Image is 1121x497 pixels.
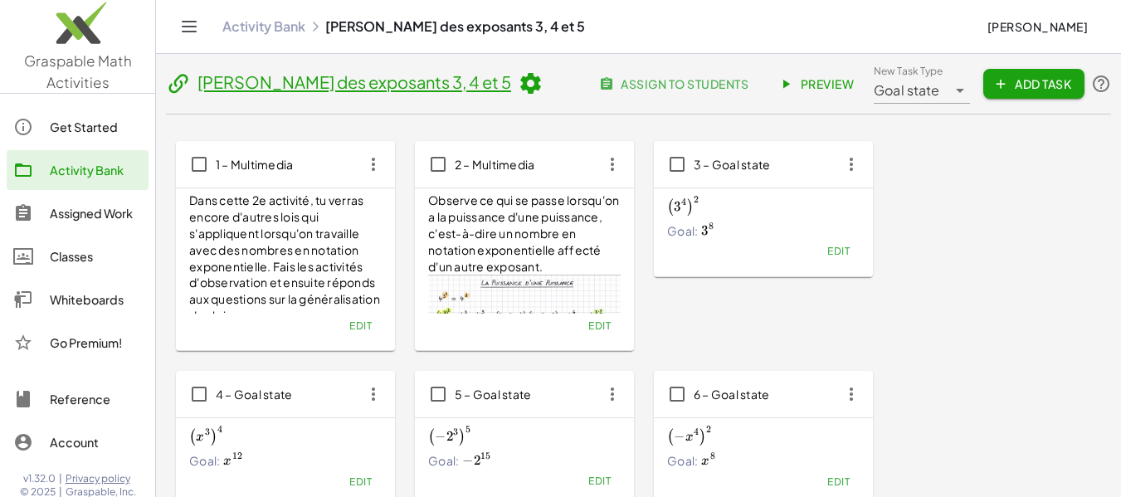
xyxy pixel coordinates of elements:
[428,452,459,469] span: Goal:
[205,426,210,437] span: 3
[817,240,860,263] button: Edit
[189,452,220,470] span: Goal:
[7,280,149,319] a: Whiteboards
[66,472,136,485] a: Privacy policy
[455,157,535,172] span: 2 – Multimedia
[232,450,243,461] span: 12
[50,389,142,409] div: Reference
[7,150,149,190] a: Activity Bank
[589,69,762,99] button: assign to students
[681,196,686,207] span: 4
[222,18,305,35] a: Activity Bank
[59,472,62,485] span: |
[339,314,382,337] button: Edit
[197,71,511,92] a: [PERSON_NAME] des exposants 3, 4 et 5
[459,429,465,446] span: )
[474,452,480,469] span: 2
[349,319,372,332] span: Edit
[983,69,1084,99] button: Add Task
[176,13,202,40] button: Toggle navigation
[216,157,294,172] span: 1 – Multimedia
[50,432,142,452] div: Account
[701,455,709,468] span: x
[667,452,698,470] span: Goal:
[196,431,204,444] span: x
[7,422,149,462] a: Account
[674,198,680,215] span: 3
[699,429,706,446] span: )
[462,452,473,469] span: −
[465,423,470,435] span: 5
[50,246,142,266] div: Classes
[667,199,674,216] span: (
[694,387,770,402] span: 6 – Goal state
[428,192,621,275] p: Observe ce qui se passe lorsqu'on a la puissance d'une puissance, c'est-à-dire un nombre en notat...
[7,107,149,147] a: Get Started
[701,222,708,239] span: 3
[827,245,850,257] span: Edit
[987,19,1088,34] span: [PERSON_NAME]
[709,220,714,231] span: 8
[189,192,382,324] p: Dans cette 2e activité, tu verras encore d'autres lois qui s'appliquent lorsqu'on travaille avec ...
[827,475,850,488] span: Edit
[435,428,446,445] span: −
[455,387,532,402] span: 5 – Goal state
[874,80,940,100] span: Goal state
[50,333,142,353] div: Go Premium!
[453,426,458,437] span: 3
[428,275,621,383] img: 9396f3036d00154c0d61a3d59c74a2deef233dc329a429d7b49cbc51f53c069b.png
[50,117,142,137] div: Get Started
[710,450,715,461] span: 8
[694,157,771,172] span: 3 – Goal state
[817,470,860,494] button: Edit
[50,290,142,309] div: Whiteboards
[997,76,1071,91] span: Add Task
[480,450,491,461] span: 15
[768,69,867,99] a: Preview
[428,429,435,446] span: (
[7,193,149,233] a: Assigned Work
[578,470,621,493] button: Edit
[782,76,854,91] span: Preview
[694,193,699,205] span: 2
[7,236,149,276] a: Classes
[349,475,372,488] span: Edit
[706,423,711,435] span: 2
[189,429,196,446] span: (
[588,319,611,332] span: Edit
[667,222,698,239] span: Goal:
[687,199,694,216] span: )
[602,76,748,91] span: assign to students
[973,12,1101,41] button: [PERSON_NAME]
[216,387,293,402] span: 4 – Goal state
[50,160,142,180] div: Activity Bank
[211,429,217,446] span: )
[578,314,621,337] button: Edit
[339,470,382,494] button: Edit
[685,431,694,444] span: x
[24,51,132,91] span: Graspable Math Activities
[588,475,611,487] span: Edit
[217,423,222,435] span: 4
[23,472,56,485] span: v1.32.0
[7,379,149,419] a: Reference
[667,429,674,446] span: (
[223,455,232,468] span: x
[674,428,685,445] span: −
[446,428,453,445] span: 2
[50,203,142,223] div: Assigned Work
[694,426,699,437] span: 4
